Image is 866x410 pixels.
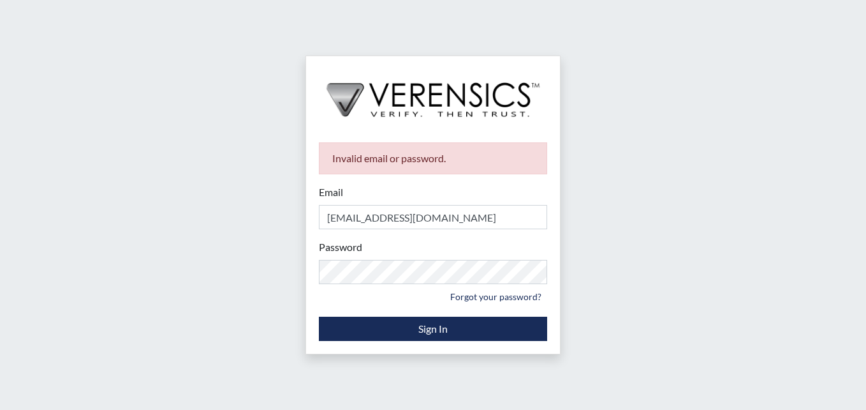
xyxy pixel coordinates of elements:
button: Sign In [319,317,547,341]
img: logo-wide-black.2aad4157.png [306,56,560,130]
label: Password [319,239,362,255]
a: Forgot your password? [444,287,547,307]
label: Email [319,185,343,200]
input: Email [319,205,547,229]
div: Invalid email or password. [319,142,547,174]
